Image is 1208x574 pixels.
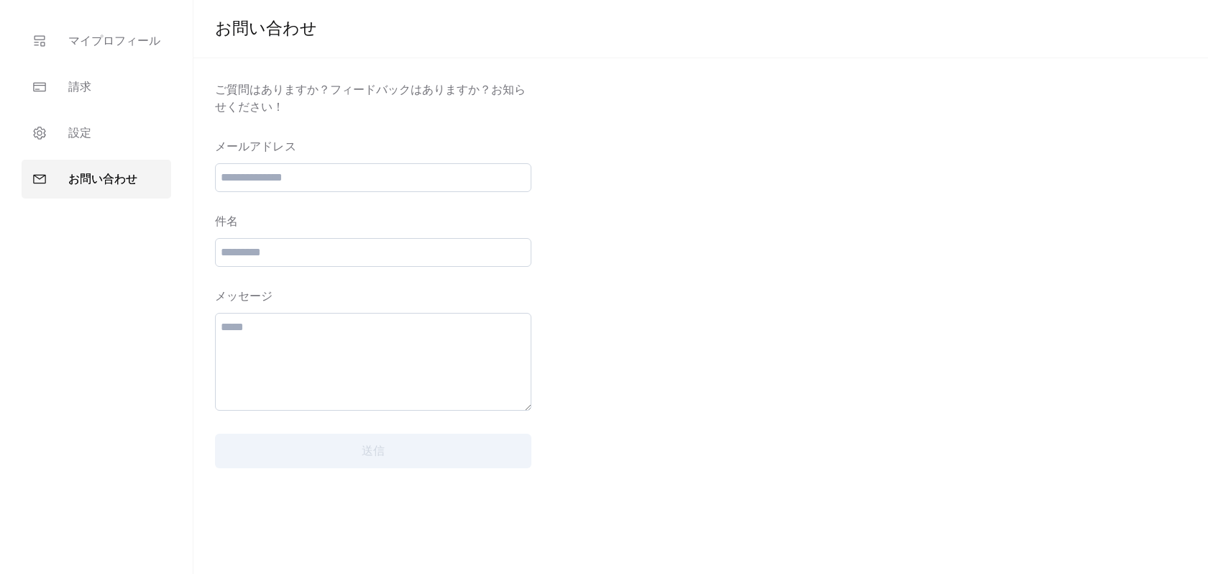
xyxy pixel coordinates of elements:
[22,160,171,199] a: お問い合わせ
[68,33,160,50] span: マイプロフィール
[68,125,91,142] span: 設定
[68,79,91,96] span: 請求
[22,68,171,106] a: 請求
[215,288,528,306] div: メッセージ
[22,22,171,60] a: マイプロフィール
[215,214,528,231] div: 件名
[215,14,317,45] span: お問い合わせ
[215,139,528,156] div: メールアドレス
[215,82,531,117] span: ご質問はありますか？フィードバックはありますか？お知らせください！
[68,171,137,188] span: お問い合わせ
[22,114,171,152] a: 設定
